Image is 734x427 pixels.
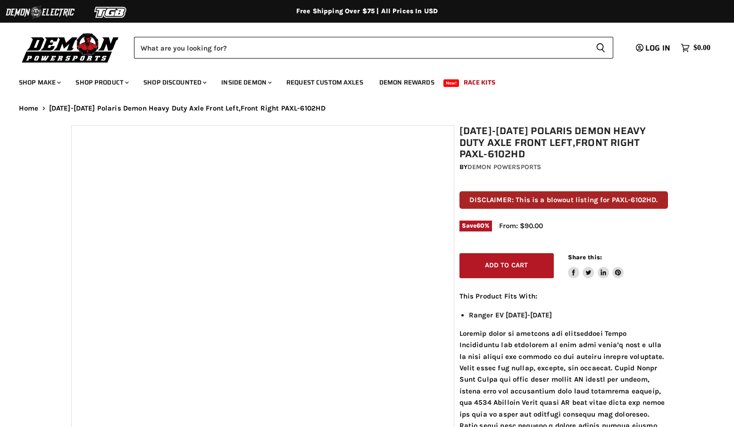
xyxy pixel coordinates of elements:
[459,290,668,302] p: This Product Fits With:
[459,125,668,160] h1: [DATE]-[DATE] Polaris Demon Heavy Duty Axle Front Left,Front Right PAXL-6102HD
[457,73,502,92] a: Race Kits
[645,42,670,54] span: Log in
[75,3,146,21] img: TGB Logo 2
[443,79,459,87] span: New!
[467,163,541,171] a: Demon Powersports
[19,104,39,112] a: Home
[68,73,134,92] a: Shop Product
[372,73,442,92] a: Demon Rewards
[134,37,613,59] form: Product
[485,261,528,269] span: Add to cart
[693,43,710,52] span: $0.00
[134,37,588,59] input: Search
[12,69,708,92] ul: Main menu
[136,73,212,92] a: Shop Discounted
[459,253,554,278] button: Add to cart
[568,254,602,261] span: Share this:
[5,3,75,21] img: Demon Electric Logo 2
[12,73,67,92] a: Shop Make
[469,309,668,321] li: Ranger EV [DATE]-[DATE]
[459,191,668,209] p: DISCLAIMER: This is a blowout listing for PAXL-6102HD.
[588,37,613,59] button: Search
[632,44,676,52] a: Log in
[676,41,715,55] a: $0.00
[459,162,668,172] div: by
[49,104,326,112] span: [DATE]-[DATE] Polaris Demon Heavy Duty Axle Front Left,Front Right PAXL-6102HD
[459,221,492,231] span: Save %
[19,31,122,64] img: Demon Powersports
[214,73,277,92] a: Inside Demon
[476,222,484,229] span: 60
[499,222,543,230] span: From: $90.00
[568,253,624,278] aside: Share this:
[279,73,370,92] a: Request Custom Axles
